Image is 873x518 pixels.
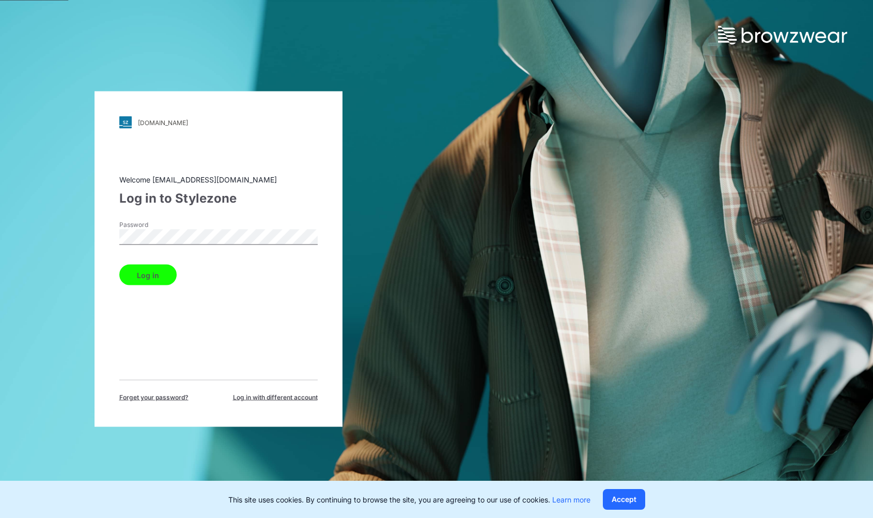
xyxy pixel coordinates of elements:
[603,489,645,510] button: Accept
[119,189,318,208] div: Log in to Stylezone
[119,265,177,285] button: Log in
[552,495,590,504] a: Learn more
[119,116,318,129] a: [DOMAIN_NAME]
[233,393,318,402] span: Log in with different account
[119,116,132,129] img: svg+xml;base64,PHN2ZyB3aWR0aD0iMjgiIGhlaWdodD0iMjgiIHZpZXdCb3g9IjAgMCAyOCAyOCIgZmlsbD0ibm9uZSIgeG...
[119,174,318,185] div: Welcome [EMAIL_ADDRESS][DOMAIN_NAME]
[138,118,188,126] div: [DOMAIN_NAME]
[718,26,847,44] img: browzwear-logo.73288ffb.svg
[119,393,189,402] span: Forget your password?
[228,494,590,505] p: This site uses cookies. By continuing to browse the site, you are agreeing to our use of cookies.
[119,220,192,230] label: Password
